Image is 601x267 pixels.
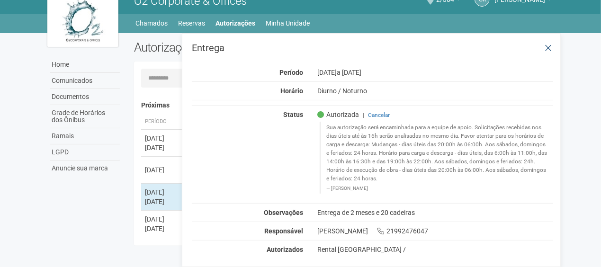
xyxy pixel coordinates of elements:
div: [DATE] [145,143,180,152]
footer: [PERSON_NAME] [326,185,548,192]
a: Anuncie sua marca [50,160,120,176]
a: Autorizações [216,17,256,30]
a: Documentos [50,89,120,105]
strong: Horário [280,87,303,95]
span: Autorizada [317,110,359,119]
h3: Entrega [192,43,553,53]
a: Reservas [179,17,206,30]
div: [DATE] [310,68,561,77]
a: Minha Unidade [266,17,310,30]
strong: Status [283,111,303,118]
div: [DATE] [145,224,180,233]
strong: Responsável [264,227,303,235]
strong: Período [279,69,303,76]
div: [DATE] [145,165,180,175]
div: [PERSON_NAME] 21992476047 [310,227,561,235]
a: Cancelar [368,112,390,118]
h4: Próximas [141,102,547,109]
div: [DATE] [145,214,180,224]
a: Grade de Horários dos Ônibus [50,105,120,128]
a: Home [50,57,120,73]
th: Período [141,114,184,130]
a: Comunicados [50,73,120,89]
h2: Autorizações [134,40,337,54]
a: Chamados [136,17,168,30]
strong: Autorizados [267,246,303,253]
div: [DATE] [145,187,180,197]
strong: Observações [264,209,303,216]
div: [DATE] [145,133,180,143]
div: [DATE] [145,197,180,206]
a: Ramais [50,128,120,144]
div: Rental [GEOGRAPHIC_DATA] / [317,245,554,254]
div: Diurno / Noturno [310,87,561,95]
span: | [363,112,364,118]
div: Entrega de 2 meses e 20 cadeiras [310,208,561,217]
blockquote: Sua autorização será encaminhada para a equipe de apoio. Solicitações recebidas nos dias úteis at... [320,122,554,193]
span: a [DATE] [337,69,361,76]
a: LGPD [50,144,120,160]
